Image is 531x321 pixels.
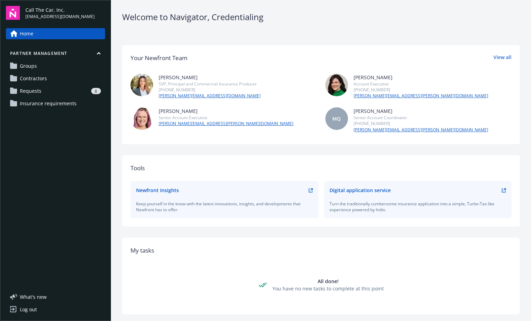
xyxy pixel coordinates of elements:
span: Call The Car, Inc. [25,6,95,14]
span: Home [20,28,33,39]
span: Insurance requirements [20,98,77,109]
span: Contractors [20,73,47,84]
div: [PERSON_NAME] [354,107,488,115]
span: [EMAIL_ADDRESS][DOMAIN_NAME] [25,14,95,20]
div: All done! [272,278,384,285]
span: MQ [332,115,341,122]
div: [PERSON_NAME] [354,74,488,81]
span: Requests [20,85,41,97]
div: My tasks [130,246,512,255]
div: Welcome to Navigator , Credentialing [122,11,520,23]
button: Call The Car, Inc.[EMAIL_ADDRESS][DOMAIN_NAME] [25,6,105,20]
div: Newfront Insights [136,187,179,194]
img: photo [130,107,153,130]
span: Groups [20,60,37,72]
a: Requests8 [6,85,105,97]
img: photo [325,74,348,96]
a: [PERSON_NAME][EMAIL_ADDRESS][PERSON_NAME][DOMAIN_NAME] [354,127,488,133]
img: photo [130,74,153,96]
a: View all [493,53,512,63]
a: [PERSON_NAME][EMAIL_ADDRESS][DOMAIN_NAME] [159,93,261,99]
div: [PERSON_NAME] [159,74,261,81]
div: Digital application service [330,187,391,194]
div: [PHONE_NUMBER] [159,87,261,93]
button: What's new [6,293,58,301]
div: [PHONE_NUMBER] [354,87,488,93]
a: [PERSON_NAME][EMAIL_ADDRESS][PERSON_NAME][DOMAIN_NAME] [159,121,293,127]
span: What ' s new [20,293,47,301]
a: Home [6,28,105,39]
a: Insurance requirements [6,98,105,109]
div: 8 [91,88,101,94]
div: You have no new tasks to complete at this point [272,285,384,292]
div: [PHONE_NUMBER] [354,121,488,126]
a: [PERSON_NAME][EMAIL_ADDRESS][PERSON_NAME][DOMAIN_NAME] [354,93,488,99]
div: Senior Account Executive [159,115,293,121]
div: Log out [20,304,37,315]
a: Contractors [6,73,105,84]
button: Partner management [6,50,105,59]
div: Tools [130,164,512,173]
div: [PERSON_NAME] [159,107,293,115]
div: Account Executive [354,81,488,87]
div: SVP, Principal and Commercial Insurance Producer [159,81,261,87]
img: navigator-logo.svg [6,6,20,20]
div: Keep yourself in the know with the latest innovations, insights, and developments that Newfront h... [136,201,313,213]
div: Turn the traditionally cumbersome insurance application into a simple, Turbo-Tax like experience ... [330,201,506,213]
a: Groups [6,60,105,72]
div: Senior Account Coordinator [354,115,488,121]
div: Your Newfront Team [130,53,188,63]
